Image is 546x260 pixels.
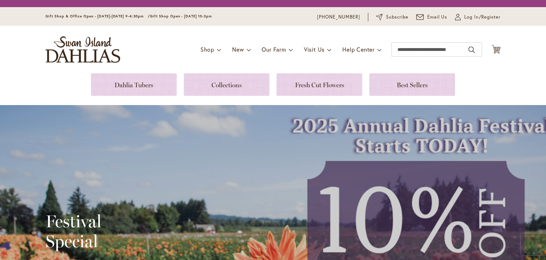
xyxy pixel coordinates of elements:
a: store logo [45,36,120,63]
span: Subscribe [386,14,408,21]
button: Search [469,44,475,56]
a: Log In/Register [455,14,500,21]
span: Gift Shop & Office Open - [DATE]-[DATE] 9-4:30pm / [45,14,150,19]
span: Visit Us [304,46,325,53]
h2: Festival Special [45,211,230,251]
span: Log In/Register [464,14,500,21]
span: Our Farm [262,46,286,53]
span: New [232,46,244,53]
a: Subscribe [376,14,408,21]
span: Help Center [342,46,375,53]
span: Gift Shop Open - [DATE] 10-3pm [150,14,212,19]
span: Shop [200,46,214,53]
span: Email Us [427,14,448,21]
a: Email Us [416,14,448,21]
a: [PHONE_NUMBER] [317,14,360,21]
